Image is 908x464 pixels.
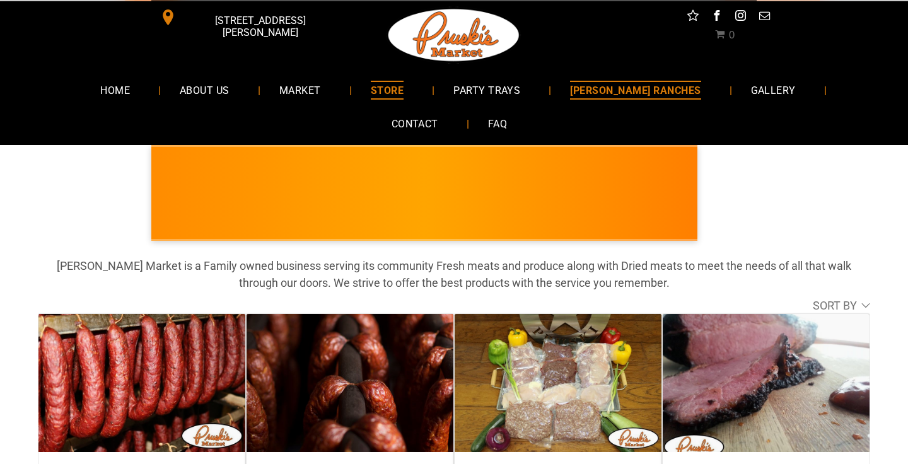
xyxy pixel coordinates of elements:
[455,314,661,452] a: 10 lb Seniors &amp; Singles Bundles
[685,8,701,27] a: Social network
[434,73,539,107] a: PARTY TRAYS
[57,259,851,289] strong: [PERSON_NAME] Market is a Family owned business serving its community Fresh meats and produce alo...
[757,8,773,27] a: email
[386,1,522,69] img: Pruski-s+Market+HQ+Logo2-1920w.png
[151,8,344,27] a: [STREET_ADDRESS][PERSON_NAME]
[732,73,815,107] a: GALLERY
[247,314,453,452] a: Kielbasa Dried Polish Sausage (Small Batch)
[733,8,749,27] a: instagram
[373,107,457,141] a: CONTACT
[179,8,342,45] span: [STREET_ADDRESS][PERSON_NAME]
[663,314,870,452] a: Smoked, Fully Cooked Beef Brisket
[570,81,701,99] span: [PERSON_NAME] RANCHES
[709,8,725,27] a: facebook
[728,29,735,41] span: 0
[551,73,719,107] a: [PERSON_NAME] RANCHES
[38,314,245,452] a: Dried Sausage - 6 Rings
[81,73,149,107] a: HOME
[161,73,248,107] a: ABOUT US
[352,73,422,107] a: STORE
[260,73,340,107] a: MARKET
[469,107,526,141] a: FAQ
